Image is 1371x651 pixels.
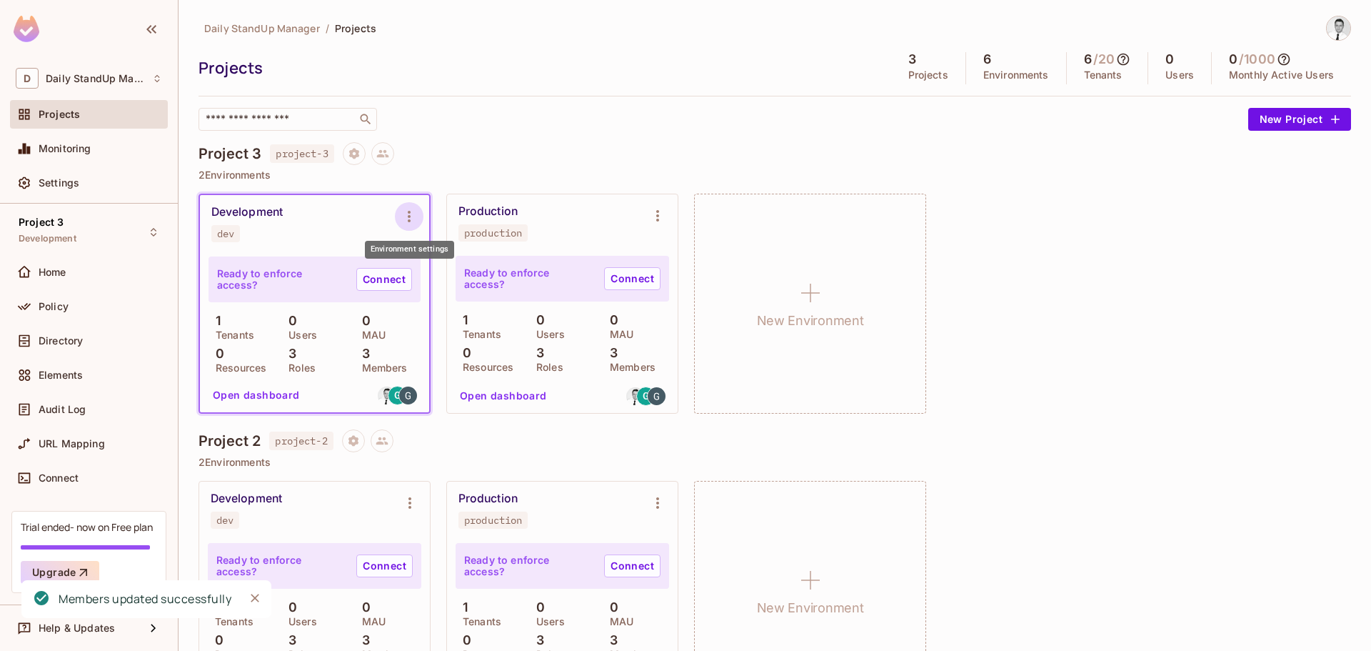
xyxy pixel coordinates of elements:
[456,633,471,647] p: 0
[1239,52,1275,66] h5: / 1000
[211,492,282,506] div: Development
[281,314,297,328] p: 0
[757,310,864,332] h1: New Environment
[207,384,306,407] button: Open dashboard
[209,329,254,341] p: Tenants
[39,143,91,154] span: Monitoring
[19,233,76,244] span: Development
[394,390,401,400] span: G
[46,73,145,84] span: Workspace: Daily StandUp Manager
[643,489,672,517] button: Environment settings
[643,391,650,401] span: G
[39,267,66,278] span: Home
[281,633,296,647] p: 3
[603,329,633,340] p: MAU
[281,347,296,361] p: 3
[39,335,83,347] span: Directory
[456,329,501,340] p: Tenants
[399,387,417,404] img: goran.emft@gmail.com
[355,347,370,361] p: 3
[529,346,544,360] p: 3
[355,616,386,627] p: MAU
[211,205,283,219] div: Development
[356,555,413,577] a: Connect
[1327,16,1350,40] img: Goran Jovanovic
[456,616,501,627] p: Tenants
[216,515,233,526] div: dev
[281,600,297,615] p: 0
[454,384,553,407] button: Open dashboard
[208,633,224,647] p: 0
[604,555,661,577] a: Connect
[1084,52,1092,66] h5: 6
[529,616,565,627] p: Users
[529,633,544,647] p: 3
[603,616,633,627] p: MAU
[209,314,221,328] p: 1
[983,52,991,66] h5: 6
[355,633,370,647] p: 3
[396,489,424,517] button: Environment settings
[39,301,69,312] span: Policy
[1084,69,1123,81] p: Tenants
[378,387,396,404] img: gjovanovic.st@gmail.com
[217,268,345,291] p: Ready to enforce access?
[464,555,593,577] p: Ready to enforce access?
[603,362,656,373] p: Members
[365,241,454,259] div: Environment settings
[270,144,333,163] span: project-3
[1248,108,1351,131] button: New Project
[244,587,266,609] button: Close
[199,57,884,79] div: Projects
[355,362,408,374] p: Members
[14,16,39,42] img: SReyMgAAAABJRU5ErkJggg==
[456,346,471,360] p: 0
[199,145,261,162] h4: Project 3
[204,21,320,35] span: Daily StandUp Manager
[1229,52,1237,66] h5: 0
[458,204,518,219] div: Production
[908,69,948,81] p: Projects
[199,169,1351,181] p: 2 Environments
[464,515,522,526] div: production
[199,457,1351,468] p: 2 Environments
[908,52,916,66] h5: 3
[456,600,468,615] p: 1
[626,387,644,405] img: gjovanovic.st@gmail.com
[458,492,518,506] div: Production
[217,228,234,239] div: dev
[529,600,545,615] p: 0
[648,387,666,405] img: goran.emft@gmail.com
[269,432,333,450] span: project-2
[199,432,261,449] h4: Project 2
[456,362,513,373] p: Resources
[603,600,618,615] p: 0
[529,313,545,327] p: 0
[21,561,99,584] button: Upgrade
[603,633,618,647] p: 3
[39,438,105,449] span: URL Mapping
[356,268,412,291] a: Connect
[464,267,593,290] p: Ready to enforce access?
[456,313,468,327] p: 1
[1165,69,1194,81] p: Users
[529,362,563,373] p: Roles
[464,227,522,239] div: production
[19,217,64,228] span: Project 3
[209,362,266,374] p: Resources
[281,362,316,374] p: Roles
[59,590,231,608] div: Members updated successfully
[21,520,153,534] div: Trial ended- now on Free plan
[983,69,1049,81] p: Environments
[326,21,329,35] li: /
[1229,69,1334,81] p: Monthly Active Users
[39,109,80,120] span: Projects
[209,347,224,361] p: 0
[39,369,83,381] span: Elements
[603,313,618,327] p: 0
[1165,52,1174,66] h5: 0
[604,267,661,290] a: Connect
[355,329,386,341] p: MAU
[39,177,79,189] span: Settings
[395,202,423,231] button: Environment settings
